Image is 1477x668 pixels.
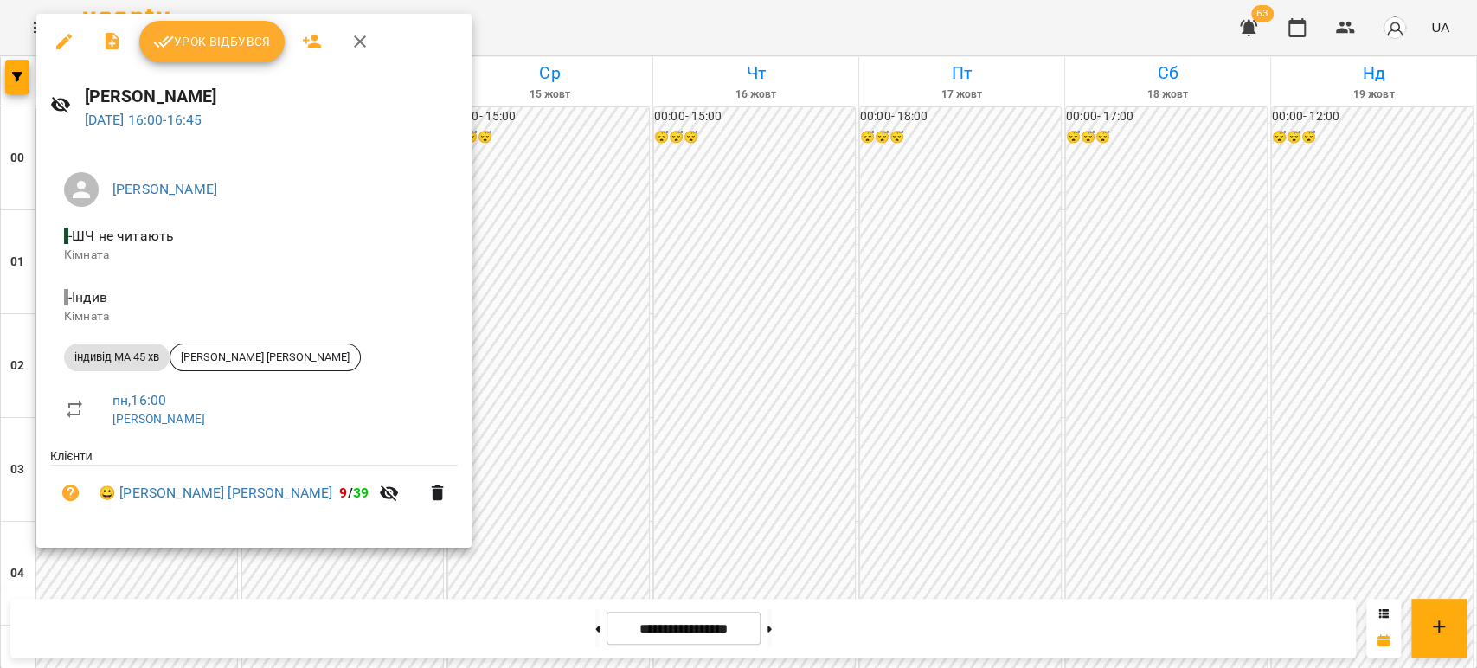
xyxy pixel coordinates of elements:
[99,483,332,504] a: 😀 [PERSON_NAME] [PERSON_NAME]
[85,83,459,110] h6: [PERSON_NAME]
[50,447,458,528] ul: Клієнти
[339,485,347,501] span: 9
[139,21,285,62] button: Урок відбувся
[64,350,170,365] span: індивід МА 45 хв
[112,412,205,426] a: [PERSON_NAME]
[64,228,177,244] span: - ШЧ не читають
[112,392,166,408] a: пн , 16:00
[353,485,369,501] span: 39
[64,247,444,264] p: Кімната
[339,485,369,501] b: /
[153,31,271,52] span: Урок відбувся
[112,181,217,197] a: [PERSON_NAME]
[170,350,360,365] span: [PERSON_NAME] [PERSON_NAME]
[50,472,92,514] button: Візит ще не сплачено. Додати оплату?
[64,289,111,305] span: - Індив
[85,112,202,128] a: [DATE] 16:00-16:45
[170,344,361,371] div: [PERSON_NAME] [PERSON_NAME]
[64,308,444,325] p: Кімната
